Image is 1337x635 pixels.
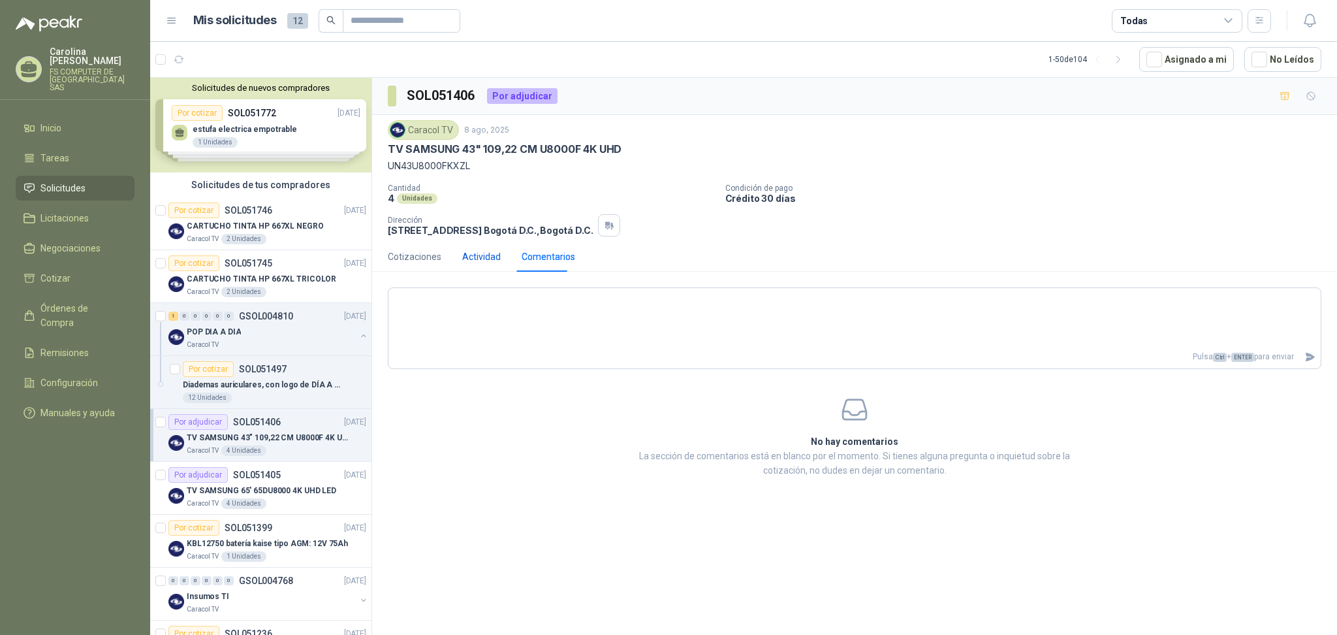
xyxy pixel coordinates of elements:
[344,257,366,270] p: [DATE]
[183,379,345,391] p: Diademas auriculares, con logo de DÍA A DÍA,
[239,365,287,374] p: SOL051497
[40,406,115,420] span: Manuales y ayuda
[187,551,219,562] p: Caracol TV
[187,446,219,456] p: Caracol TV
[16,206,134,231] a: Licitaciones
[168,488,184,504] img: Company Logo
[344,416,366,429] p: [DATE]
[344,310,366,323] p: [DATE]
[168,594,184,610] img: Company Logo
[221,498,266,509] div: 4 Unidades
[168,223,184,239] img: Company Logo
[187,485,336,497] p: TV SAMSUNG 65' 65DU8000 4K UHD LED
[16,340,134,365] a: Remisiones
[388,216,593,225] p: Dirección
[187,326,241,338] p: POP DIA A DIA
[1139,47,1234,72] button: Asignado a mi
[16,236,134,261] a: Negociaciones
[221,551,266,562] div: 1 Unidades
[187,604,219,615] p: Caracol TV
[522,250,575,264] div: Comentarios
[150,462,371,515] a: Por adjudicarSOL051405[DATE] Company LogoTV SAMSUNG 65' 65DU8000 4K UHD LEDCaracol TV4 Unidades
[40,121,61,135] span: Inicio
[168,573,369,615] a: 0 0 0 0 0 0 GSOL004768[DATE] Company LogoInsumos TICaracol TV
[388,184,715,193] p: Cantidad
[344,469,366,481] p: [DATE]
[168,312,178,321] div: 1
[168,255,219,271] div: Por cotizar
[50,47,134,65] p: Carolina [PERSON_NAME]
[287,13,308,29] span: 12
[168,541,184,557] img: Company Logo
[344,575,366,587] p: [DATE]
[187,498,219,509] p: Caracol TV
[168,414,228,430] div: Por adjudicar
[225,206,272,215] p: SOL051746
[168,329,184,345] img: Company Logo
[150,409,371,462] a: Por adjudicarSOL051406[DATE] Company LogoTV SAMSUNG 43" 109,22 CM U8000F 4K UHDCaracol TV4 Unidades
[390,123,405,137] img: Company Logo
[187,432,349,444] p: TV SAMSUNG 43" 109,22 CM U8000F 4K UHD
[627,434,1082,449] h2: No hay comentarios
[155,83,366,93] button: Solicitudes de nuevos compradores
[168,576,178,585] div: 0
[388,159,1321,173] p: UN43U8000FKXZL
[239,312,293,321] p: GSOL004810
[1048,49,1129,70] div: 1 - 50 de 104
[193,11,277,30] h1: Mis solicitudes
[326,16,336,25] span: search
[225,259,272,268] p: SOL051745
[40,211,89,225] span: Licitaciones
[1120,14,1148,28] div: Todas
[187,340,219,350] p: Caracol TV
[40,301,122,330] span: Órdenes de Compra
[168,435,184,451] img: Company Logo
[16,266,134,291] a: Cotizar
[202,576,212,585] div: 0
[464,124,509,137] p: 8 ago, 2025
[168,467,228,483] div: Por adjudicar
[224,312,234,321] div: 0
[168,203,219,218] div: Por cotizar
[16,296,134,335] a: Órdenes de Compra
[1231,353,1254,362] span: ENTER
[16,146,134,171] a: Tareas
[487,88,558,104] div: Por adjudicar
[725,184,1332,193] p: Condición de pago
[150,78,371,172] div: Solicitudes de nuevos compradoresPor cotizarSOL051772[DATE] estufa electrica empotrable1 Unidades...
[388,346,1299,368] p: Pulsa + para enviar
[191,312,200,321] div: 0
[462,250,501,264] div: Actividad
[191,576,200,585] div: 0
[40,271,71,285] span: Cotizar
[213,576,223,585] div: 0
[187,220,324,233] p: CARTUCHO TINTA HP 667XL NEGRO
[16,16,82,31] img: Logo peakr
[150,250,371,303] a: Por cotizarSOL051745[DATE] Company LogoCARTUCHO TINTA HP 667XL TRICOLORCaracol TV2 Unidades
[168,276,184,292] img: Company Logo
[180,312,189,321] div: 0
[388,142,621,156] p: TV SAMSUNG 43" 109,22 CM U8000F 4K UHD
[187,234,219,244] p: Caracol TV
[187,591,229,603] p: Insumos TI
[150,515,371,568] a: Por cotizarSOL051399[DATE] Company LogoKBL12750 batería kaise tipo AGM: 12V 75AhCaracol TV1 Unidades
[213,312,223,321] div: 0
[150,197,371,250] a: Por cotizarSOL051746[DATE] Company LogoCARTUCHO TINTA HP 667XL NEGROCaracol TV2 Unidades
[187,287,219,297] p: Caracol TV
[187,538,348,550] p: KBL12750 batería kaise tipo AGM: 12V 75Ah
[1244,47,1321,72] button: No Leídos
[183,393,232,403] div: 12 Unidades
[168,520,219,536] div: Por cotizar
[344,522,366,534] p: [DATE]
[40,151,69,165] span: Tareas
[1213,353,1227,362] span: Ctrl
[16,116,134,140] a: Inicio
[168,308,369,350] a: 1 0 0 0 0 0 GSOL004810[DATE] Company LogoPOP DIA A DIACaracol TV
[150,172,371,197] div: Solicitudes de tus compradores
[627,449,1082,478] p: La sección de comentarios está en blanco por el momento. Si tienes alguna pregunta o inquietud so...
[388,193,394,204] p: 4
[16,370,134,395] a: Configuración
[407,86,477,106] h3: SOL051406
[40,241,101,255] span: Negociaciones
[202,312,212,321] div: 0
